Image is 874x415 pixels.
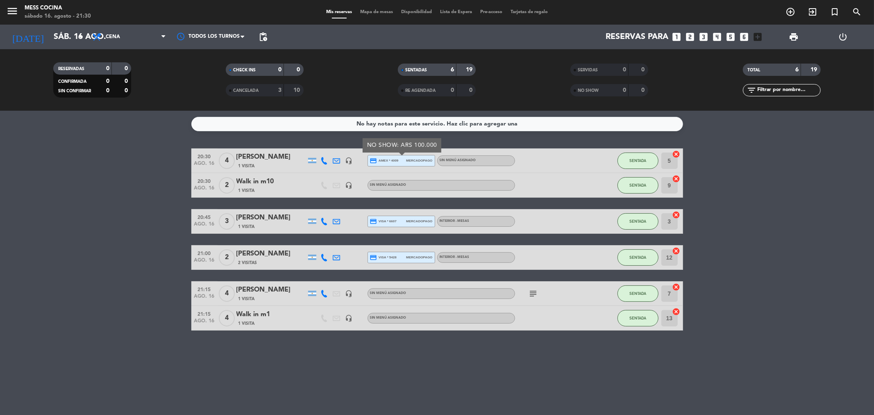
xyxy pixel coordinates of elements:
[238,163,255,169] span: 1 Visita
[238,260,257,266] span: 2 Visitas
[194,248,215,258] span: 21:00
[194,318,215,328] span: ago. 16
[629,219,646,223] span: SENTADA
[238,296,255,302] span: 1 Visita
[236,176,306,187] div: Walk in m10
[219,153,235,169] span: 4
[236,212,306,223] div: [PERSON_NAME]
[125,88,129,93] strong: 0
[726,32,736,42] i: looks_5
[345,315,353,322] i: headset_mic
[370,218,377,225] i: credit_card
[236,309,306,320] div: Walk in m1
[106,78,109,84] strong: 0
[436,10,476,14] span: Lista de Espera
[623,87,626,93] strong: 0
[76,32,86,42] i: arrow_drop_down
[818,25,868,49] div: LOG OUT
[25,4,91,12] div: Mess Cocina
[617,285,658,302] button: SENTADA
[194,221,215,231] span: ago. 16
[6,28,50,46] i: [DATE]
[830,7,840,17] i: turned_in_not
[25,12,91,21] div: sábado 16. agosto - 21:30
[753,32,763,42] i: add_box
[219,285,235,302] span: 4
[58,67,84,71] span: RESERVADAS
[406,158,432,163] span: mercadopago
[278,87,281,93] strong: 3
[236,152,306,162] div: [PERSON_NAME]
[6,5,18,20] button: menu
[466,67,474,73] strong: 19
[370,254,397,261] span: visa * 5428
[219,310,235,326] span: 4
[578,89,599,93] span: NO SHOW
[672,211,681,219] i: cancel
[194,151,215,161] span: 20:30
[451,87,454,93] strong: 0
[194,161,215,170] span: ago. 16
[322,10,356,14] span: Mis reservas
[629,291,646,296] span: SENTADA
[789,32,799,42] span: print
[629,183,646,187] span: SENTADA
[194,294,215,303] span: ago. 16
[406,219,432,224] span: mercadopago
[672,175,681,183] i: cancel
[672,247,681,255] i: cancel
[258,32,268,42] span: pending_actions
[194,258,215,267] span: ago. 16
[219,213,235,230] span: 3
[712,32,723,42] i: looks_4
[808,7,817,17] i: exit_to_app
[405,89,436,93] span: RE AGENDADA
[747,85,757,95] i: filter_list
[757,86,820,95] input: Filtrar por nombre...
[345,182,353,189] i: headset_mic
[363,138,441,153] div: NO SHOW: ARS 100.000
[370,183,406,187] span: Sin menú asignado
[106,88,109,93] strong: 0
[672,150,681,158] i: cancel
[440,219,470,223] span: INTERIOR - MESAS
[578,68,598,72] span: SERVIDAS
[106,66,109,71] strong: 0
[236,285,306,295] div: [PERSON_NAME]
[617,310,658,326] button: SENTADA
[370,218,397,225] span: visa * 6607
[233,89,259,93] span: CANCELADA
[506,10,552,14] span: Tarjetas de regalo
[642,87,647,93] strong: 0
[451,67,454,73] strong: 6
[529,289,538,299] i: subject
[194,284,215,294] span: 21:15
[699,32,709,42] i: looks_3
[356,119,518,129] div: No hay notas para este servicio. Haz clic para agregar una
[397,10,436,14] span: Disponibilidad
[194,309,215,318] span: 21:15
[238,320,255,327] span: 1 Visita
[345,157,353,164] i: headset_mic
[370,316,406,319] span: Sin menú asignado
[838,32,848,42] i: power_settings_new
[370,157,377,164] i: credit_card
[297,67,302,73] strong: 0
[440,255,470,259] span: INTERIOR - MESAS
[219,177,235,194] span: 2
[476,10,506,14] span: Pre-acceso
[785,7,795,17] i: add_circle_outline
[6,5,18,17] i: menu
[672,283,681,291] i: cancel
[810,67,819,73] strong: 19
[739,32,750,42] i: looks_6
[617,213,658,230] button: SENTADA
[238,223,255,230] span: 1 Visita
[795,67,799,73] strong: 6
[278,67,281,73] strong: 0
[642,67,647,73] strong: 0
[623,67,626,73] strong: 0
[219,249,235,266] span: 2
[617,249,658,266] button: SENTADA
[672,32,682,42] i: looks_one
